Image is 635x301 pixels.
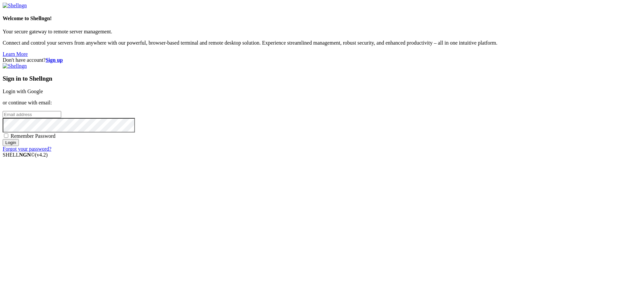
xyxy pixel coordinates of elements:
a: Forgot your password? [3,146,51,152]
a: Sign up [46,57,63,63]
b: NGN [19,152,31,158]
img: Shellngn [3,3,27,9]
h4: Welcome to Shellngn! [3,16,632,21]
a: Login with Google [3,89,43,94]
div: Don't have account? [3,57,632,63]
p: Your secure gateway to remote server management. [3,29,632,35]
p: Connect and control your servers from anywhere with our powerful, browser-based terminal and remo... [3,40,632,46]
span: Remember Password [11,133,56,139]
span: SHELL © [3,152,48,158]
input: Remember Password [4,133,8,138]
input: Login [3,139,19,146]
img: Shellngn [3,63,27,69]
p: or continue with email: [3,100,632,106]
span: 4.2.0 [35,152,48,158]
input: Email address [3,111,61,118]
h3: Sign in to Shellngn [3,75,632,82]
a: Learn More [3,51,28,57]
